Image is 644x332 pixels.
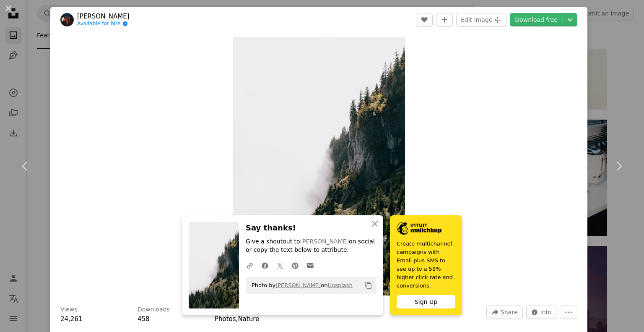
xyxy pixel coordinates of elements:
[510,13,563,26] a: Download free
[594,126,644,207] a: Next
[560,306,577,319] button: More Actions
[456,13,506,26] button: Edit image
[397,240,455,290] span: Create multichannel campaigns with Email plus SMS to see up to a 58% higher click rate and conver...
[257,257,273,274] a: Share on Facebook
[526,306,557,319] button: Stats about this image
[563,13,577,26] button: Choose download size
[238,315,259,323] a: Nature
[501,306,517,319] span: Share
[215,315,236,323] a: Photos
[138,315,150,323] span: 458
[361,278,376,293] button: Copy to clipboard
[233,37,405,295] button: Zoom in on this image
[60,315,83,323] span: 24,261
[233,37,405,295] img: Misty mountain slope covered in evergreen trees.
[327,282,352,288] a: Unsplash
[275,282,321,288] a: [PERSON_NAME]
[246,238,377,254] p: Give a shoutout to on social or copy the text below to attribute.
[60,13,74,26] img: Go to Andrea Caramello's profile
[300,238,349,245] a: [PERSON_NAME]
[303,257,318,274] a: Share over email
[77,12,130,21] a: [PERSON_NAME]
[60,306,78,314] h3: Views
[416,13,433,26] button: Like
[397,222,441,235] img: file-1690386555781-336d1949dad1image
[397,295,455,308] div: Sign Up
[436,13,453,26] button: Add to Collection
[236,315,238,323] span: ,
[247,279,353,292] span: Photo by on
[273,257,288,274] a: Share on Twitter
[138,306,170,314] h3: Downloads
[390,215,462,315] a: Create multichannel campaigns with Email plus SMS to see up to a 58% higher click rate and conver...
[246,222,377,234] h3: Say thanks!
[540,306,552,319] span: Info
[77,21,130,27] a: Available for hire
[288,257,303,274] a: Share on Pinterest
[486,306,522,319] button: Share this image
